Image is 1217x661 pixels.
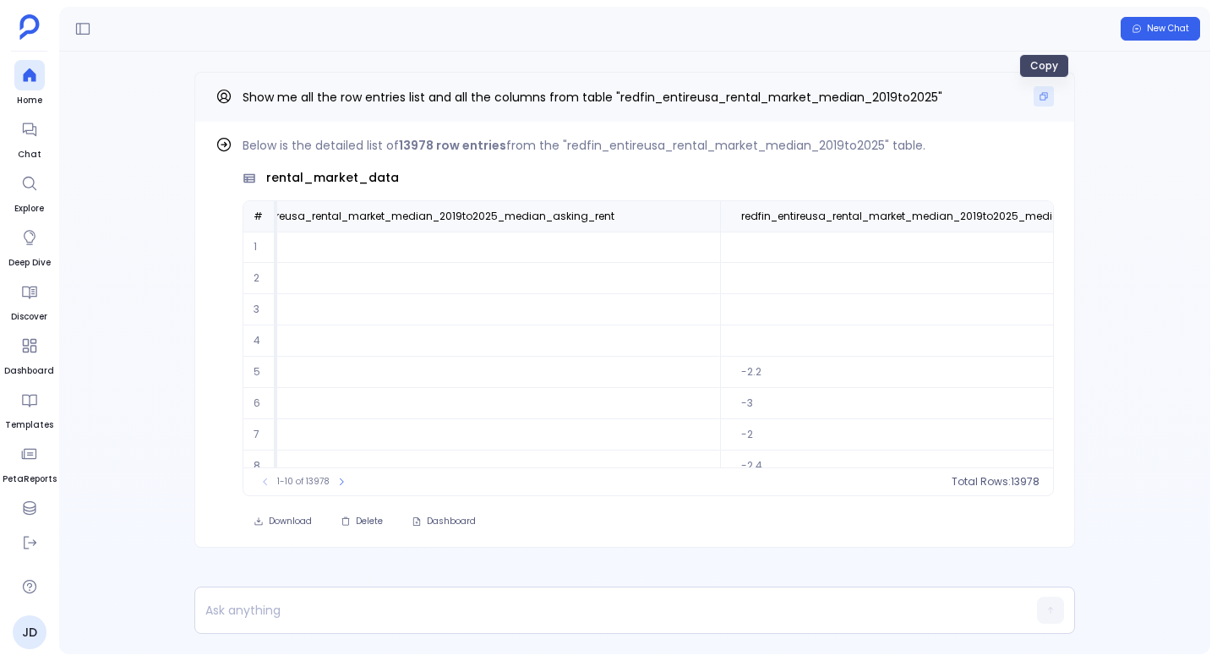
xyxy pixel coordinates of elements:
[14,60,45,107] a: Home
[401,510,487,533] button: Dashboard
[14,168,45,216] a: Explore
[1121,17,1200,41] button: New Chat
[8,256,51,270] span: Deep Dive
[3,473,57,486] span: PetaReports
[243,451,277,482] td: 8
[13,615,46,649] a: JD
[14,94,45,107] span: Home
[243,232,277,263] td: 1
[199,451,720,482] td: 1555
[243,89,942,106] span: Show me all the row entries list and all the columns from table "redfin_entireusa_rental_market_m...
[14,202,45,216] span: Explore
[14,114,45,161] a: Chat
[1019,54,1069,78] div: Copy
[243,510,323,533] button: Download
[399,137,506,154] strong: 13978 row entries
[254,209,263,223] span: #
[3,439,57,486] a: PetaReports
[1034,86,1054,107] button: Copy
[11,276,47,324] a: Discover
[199,232,720,263] td: 1478
[19,14,40,40] img: petavue logo
[269,516,312,527] span: Download
[243,135,1054,156] p: Below is the detailed list of from the "redfin_entireusa_rental_market_median_2019to2025" table.
[356,516,383,527] span: Delete
[199,263,720,294] td: 1690
[5,418,53,432] span: Templates
[1147,23,1189,35] span: New Chat
[277,475,330,489] span: 1-10 of 13978
[243,419,277,451] td: 7
[243,263,277,294] td: 2
[243,388,277,419] td: 6
[5,385,53,432] a: Templates
[1011,475,1040,489] span: 13978
[11,310,47,324] span: Discover
[199,294,720,325] td: 1835
[952,475,1011,489] span: Total Rows:
[243,325,277,357] td: 4
[14,148,45,161] span: Chat
[4,330,54,378] a: Dashboard
[199,388,720,419] td: 1640
[4,364,54,378] span: Dashboard
[221,210,614,223] span: redfin_entireusa_rental_market_median_2019to2025_median_asking_rent
[8,222,51,270] a: Deep Dive
[199,357,720,388] td: 1445
[199,325,720,357] td: 1594
[427,516,476,527] span: Dashboard
[266,169,399,187] span: rental_market_data
[330,510,394,533] button: Delete
[8,493,51,540] a: Data Hub
[199,419,720,451] td: 1799
[741,210,1171,223] span: redfin_entireusa_rental_market_median_2019to2025_median_asking_rent_mom
[243,294,277,325] td: 3
[243,357,277,388] td: 5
